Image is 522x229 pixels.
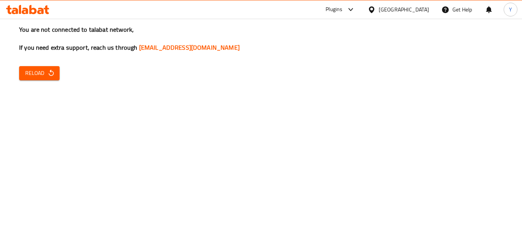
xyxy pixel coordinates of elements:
[326,5,342,14] div: Plugins
[19,25,503,52] h3: You are not connected to talabat network, If you need extra support, reach us through
[509,5,512,14] span: Y
[19,66,60,80] button: Reload
[139,42,240,53] a: [EMAIL_ADDRESS][DOMAIN_NAME]
[25,68,53,78] span: Reload
[379,5,429,14] div: [GEOGRAPHIC_DATA]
